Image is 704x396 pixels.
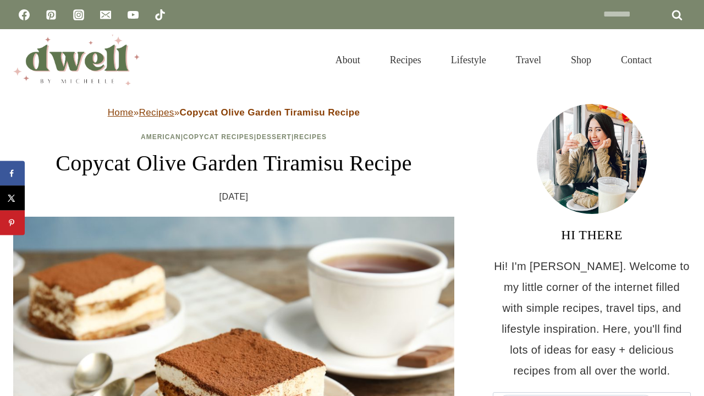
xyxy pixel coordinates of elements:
[180,107,360,118] strong: Copycat Olive Garden Tiramisu Recipe
[294,133,327,141] a: Recipes
[219,189,249,205] time: [DATE]
[139,107,174,118] a: Recipes
[141,133,327,141] span: | | |
[321,41,667,79] nav: Primary Navigation
[556,41,606,79] a: Shop
[149,4,171,26] a: TikTok
[13,4,35,26] a: Facebook
[375,41,436,79] a: Recipes
[493,225,691,245] h3: HI THERE
[68,4,90,26] a: Instagram
[493,256,691,381] p: Hi! I'm [PERSON_NAME]. Welcome to my little corner of the internet filled with simple recipes, tr...
[183,133,254,141] a: Copycat Recipes
[122,4,144,26] a: YouTube
[501,41,556,79] a: Travel
[108,107,360,118] span: » »
[108,107,134,118] a: Home
[13,147,454,180] h1: Copycat Olive Garden Tiramisu Recipe
[606,41,667,79] a: Contact
[40,4,62,26] a: Pinterest
[95,4,117,26] a: Email
[436,41,501,79] a: Lifestyle
[141,133,181,141] a: American
[672,51,691,69] button: View Search Form
[321,41,375,79] a: About
[256,133,291,141] a: Dessert
[13,35,140,85] img: DWELL by michelle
